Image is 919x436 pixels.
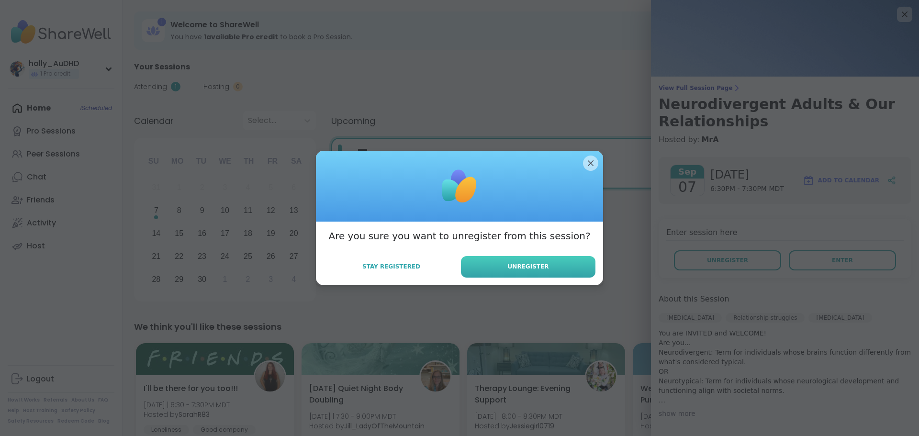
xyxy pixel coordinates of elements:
[436,162,483,210] img: ShareWell Logomark
[508,262,549,271] span: Unregister
[328,229,590,243] h3: Are you sure you want to unregister from this session?
[362,262,420,271] span: Stay Registered
[324,257,459,277] button: Stay Registered
[461,256,595,278] button: Unregister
